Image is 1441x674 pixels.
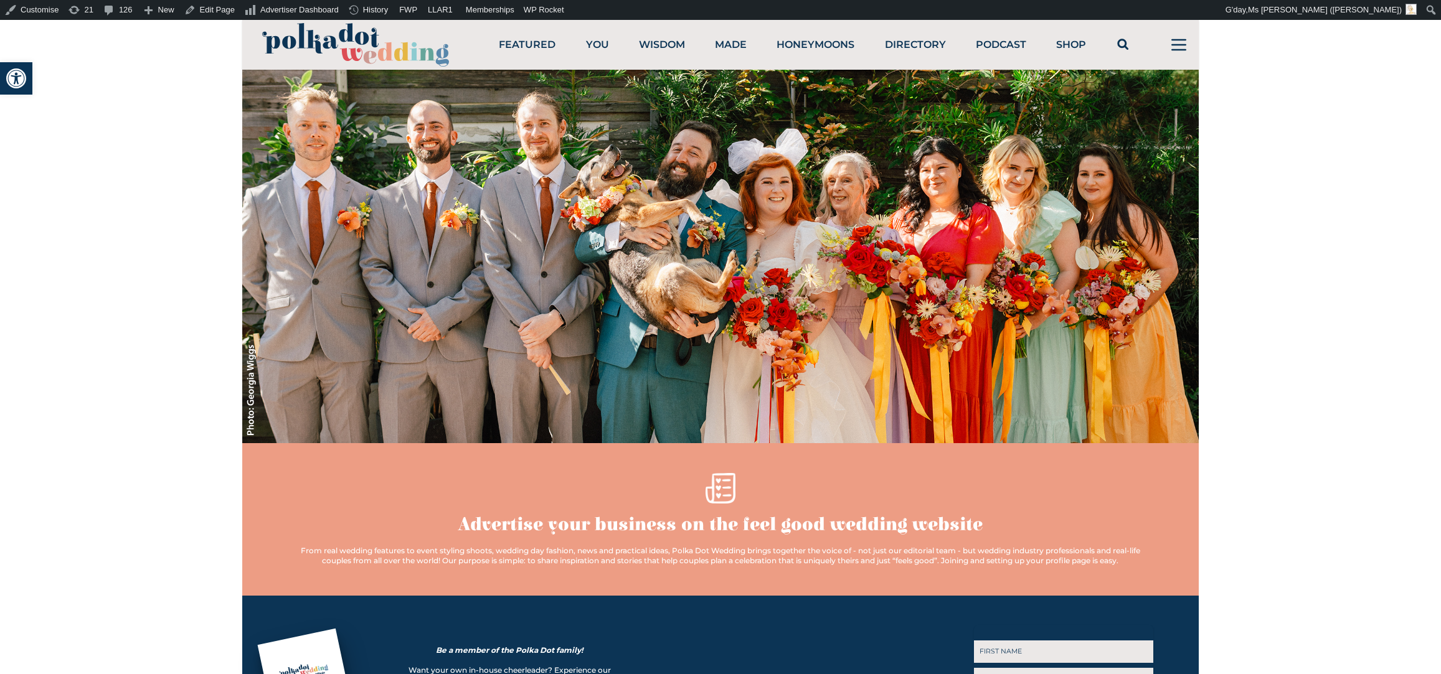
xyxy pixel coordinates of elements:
h1: Advertise your business on the feel good wedding website [458,513,983,536]
i: Be a member of the Polka Dot family! [436,645,583,655]
a: Honeymoons [777,39,854,50]
a: You [586,39,609,50]
a: Podcast [976,39,1026,50]
a: Directory [885,39,946,50]
img: PolkaDotWedding.svg [262,23,449,67]
a: Wisdom [639,39,685,50]
img: Advertise your business on the feel good wedding website [242,70,1199,443]
div: From real wedding features to event styling shoots, wedding day fashion, news and practical ideas... [290,546,1151,566]
a: Made [715,39,747,50]
a: Featured [499,39,555,50]
span: 1 [448,5,453,14]
a: Shop [1056,39,1086,50]
input: FIRST NAME [974,640,1153,663]
span: Ms [PERSON_NAME] ([PERSON_NAME]) [1248,5,1402,14]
